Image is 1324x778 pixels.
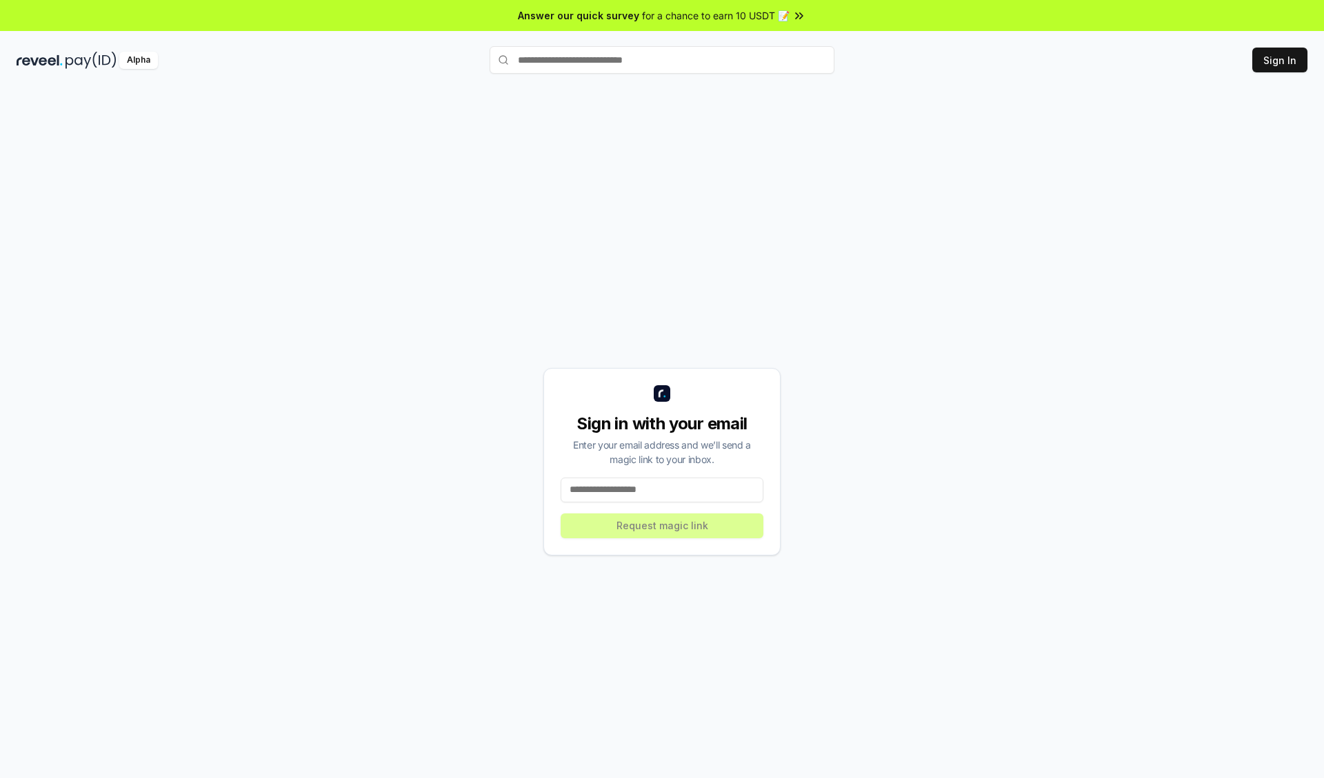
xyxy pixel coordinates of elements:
div: Alpha [119,52,158,69]
div: Enter your email address and we’ll send a magic link to your inbox. [561,438,763,467]
img: pay_id [66,52,117,69]
img: reveel_dark [17,52,63,69]
span: Answer our quick survey [518,8,639,23]
img: logo_small [654,385,670,402]
div: Sign in with your email [561,413,763,435]
button: Sign In [1252,48,1307,72]
span: for a chance to earn 10 USDT 📝 [642,8,790,23]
